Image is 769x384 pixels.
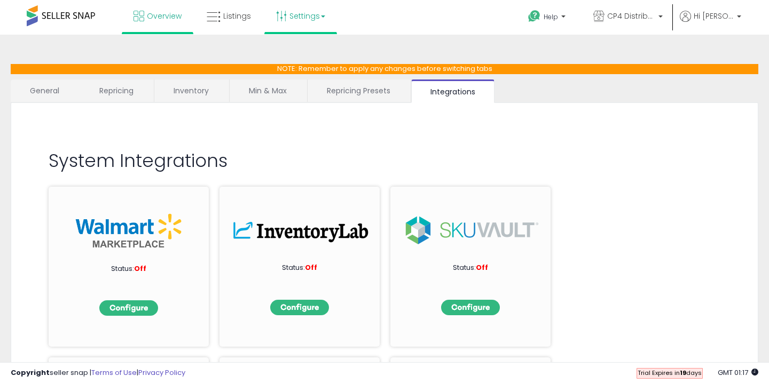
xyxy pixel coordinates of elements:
i: Get Help [528,10,541,23]
span: Trial Expires in days [638,369,702,377]
img: sku.png [401,213,543,247]
b: 19 [680,369,686,377]
a: Min & Max [230,79,306,102]
span: Off [305,262,317,273]
div: seller snap | | [11,368,185,378]
p: Status: [246,263,353,273]
a: Repricing [80,79,153,102]
a: Hi [PERSON_NAME] [680,11,741,35]
p: Status: [417,263,524,273]
img: configbtn.png [441,300,500,315]
span: 2025-08-16 01:17 GMT [718,367,758,378]
img: configbtn.png [99,300,158,316]
span: Overview [147,11,182,21]
span: Off [134,263,146,274]
span: Off [476,262,488,273]
a: Privacy Policy [138,367,185,378]
p: Status: [75,264,182,274]
img: inv.png [230,213,372,247]
a: Repricing Presets [308,79,410,102]
p: NOTE: Remember to apply any changes before switching tabs [11,64,758,74]
strong: Copyright [11,367,50,378]
img: configbtn.png [270,300,329,315]
a: Integrations [411,79,495,103]
a: Terms of Use [91,367,137,378]
span: Help [544,12,558,21]
span: Hi [PERSON_NAME] [694,11,734,21]
img: walmart_int.png [75,213,182,248]
h2: System Integrations [49,151,720,171]
a: General [11,79,79,102]
a: Help [520,2,576,35]
span: Listings [223,11,251,21]
span: CP4 Distributors [607,11,655,21]
a: Inventory [154,79,228,102]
